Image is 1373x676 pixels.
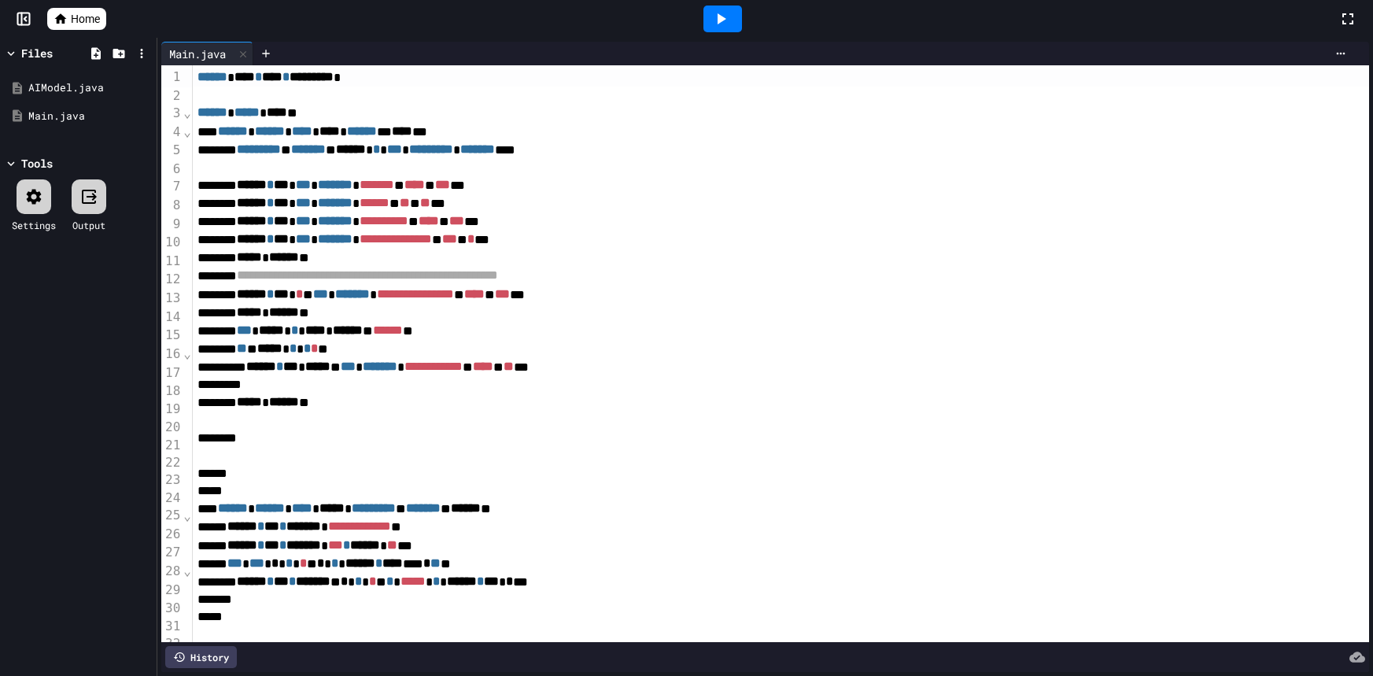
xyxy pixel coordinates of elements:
div: 14 [161,308,183,327]
div: 8 [161,197,183,216]
div: Files [21,45,53,61]
div: 28 [161,563,183,582]
div: 30 [161,600,183,617]
div: 12 [161,271,183,290]
div: Main.java [28,109,151,124]
div: 3 [161,105,183,124]
div: 4 [161,124,183,142]
iframe: chat widget [1242,545,1357,611]
div: 26 [161,526,183,545]
div: 20 [161,419,183,436]
span: Fold line [183,563,192,578]
a: Home [47,8,106,30]
div: 9 [161,216,183,235]
div: Settings [12,218,56,232]
span: Fold line [183,124,192,139]
div: 25 [161,507,183,526]
div: Output [72,218,105,232]
div: 10 [161,234,183,253]
div: 16 [161,345,183,364]
div: 6 [161,161,183,178]
span: Home [71,11,100,27]
div: 15 [161,327,183,345]
div: 19 [161,401,183,419]
div: 13 [161,290,183,308]
div: AIModel.java [28,80,151,96]
div: 11 [161,253,183,272]
div: 22 [161,454,183,471]
div: History [165,646,237,668]
div: 29 [161,582,183,600]
span: Fold line [183,346,192,361]
div: Main.java [161,42,253,65]
div: Main.java [161,46,234,62]
div: 18 [161,382,183,400]
div: Tools [21,155,53,172]
iframe: chat widget [1307,613,1357,660]
span: Fold line [183,508,192,523]
div: 5 [161,142,183,161]
span: Fold line [183,105,192,120]
div: 27 [161,544,183,563]
div: 32 [161,635,183,652]
div: 2 [161,87,183,105]
div: 23 [161,471,183,489]
div: 1 [161,68,183,87]
div: 7 [161,178,183,197]
div: 17 [161,364,183,383]
div: 21 [161,437,183,454]
div: 24 [161,489,183,507]
div: 31 [161,618,183,635]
